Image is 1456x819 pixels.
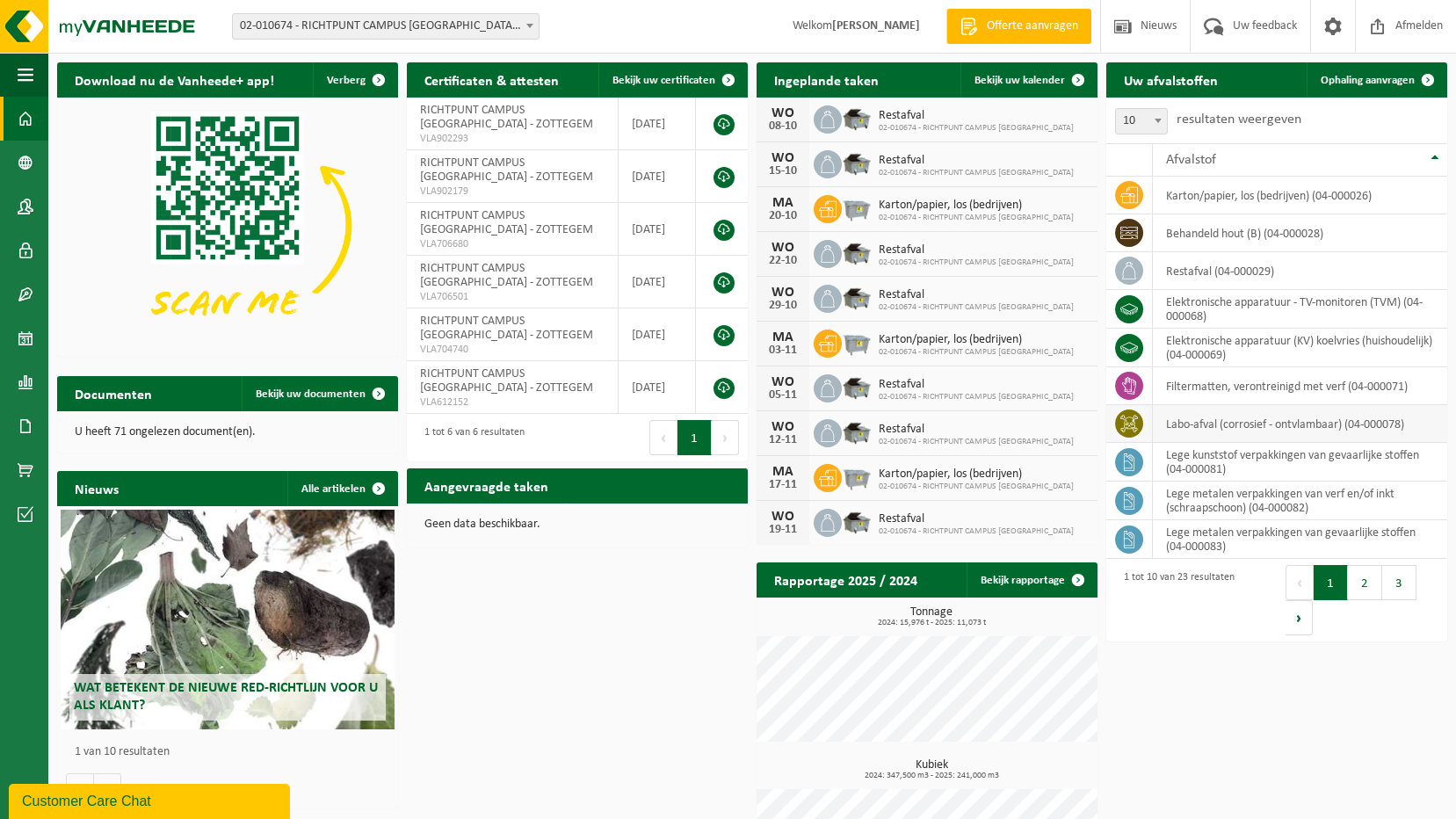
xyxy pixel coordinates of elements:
[879,288,1074,302] span: Restafval
[1153,367,1447,405] td: filtermatten, verontreinigd met verf (04-000071)
[879,109,1074,123] span: Restafval
[1153,290,1447,329] td: elektronische apparatuur - TV-monitoren (TVM) (04-000068)
[66,773,94,808] button: Vorige
[765,434,800,446] div: 12-11
[407,468,566,503] h2: Aangevraagde taken
[879,168,1074,178] span: 02-010674 - RICHTPUNT CAMPUS [GEOGRAPHIC_DATA]
[619,361,696,414] td: [DATE]
[765,210,800,222] div: 20-10
[1286,600,1313,635] button: Next
[420,315,593,342] span: RICHTPUNT CAMPUS [GEOGRAPHIC_DATA] - ZOTTEGEM
[420,104,593,131] span: RICHTPUNT CAMPUS [GEOGRAPHIC_DATA] - ZOTTEGEM
[407,62,576,97] h2: Certificaten & attesten
[1153,252,1447,290] td: restafval (04-000029)
[982,18,1083,35] span: Offerte aanvragen
[612,75,715,86] span: Bekijk uw certificaten
[232,13,540,40] span: 02-010674 - RICHTPUNT CAMPUS ZOTTEGEM - ZOTTEGEM
[57,376,170,410] h2: Documenten
[1307,62,1445,98] a: Ophaling aanvragen
[757,62,896,97] h2: Ingeplande taken
[765,524,800,536] div: 19-11
[1348,565,1382,600] button: 2
[842,506,872,536] img: WB-5000-GAL-GY-01
[677,420,712,455] button: 1
[287,471,396,506] a: Alle artikelen
[765,241,800,255] div: WO
[94,773,121,808] button: Volgende
[619,150,696,203] td: [DATE]
[757,562,935,597] h2: Rapportage 2025 / 2024
[879,257,1074,268] span: 02-010674 - RICHTPUNT CAMPUS [GEOGRAPHIC_DATA]
[712,420,739,455] button: Next
[842,417,872,446] img: WB-5000-GAL-GY-01
[1153,177,1447,214] td: karton/papier, los (bedrijven) (04-000026)
[967,562,1096,598] a: Bekijk rapportage
[765,151,800,165] div: WO
[960,62,1096,98] a: Bekijk uw kalender
[974,75,1065,86] span: Bekijk uw kalender
[1153,482,1447,520] td: lege metalen verpakkingen van verf en/of inkt (schraapschoon) (04-000082)
[842,148,872,178] img: WB-5000-GAL-GY-01
[1166,153,1216,167] span: Afvalstof
[619,256,696,308] td: [DATE]
[765,330,800,344] div: MA
[765,375,800,389] div: WO
[842,461,872,491] img: WB-2500-GAL-GY-01
[765,619,1097,627] span: 2024: 15,976 t - 2025: 11,073 t
[420,132,605,146] span: VLA902293
[765,120,800,133] div: 08-10
[619,98,696,150] td: [DATE]
[765,510,800,524] div: WO
[420,209,593,236] span: RICHTPUNT CAMPUS [GEOGRAPHIC_DATA] - ZOTTEGEM
[879,512,1074,526] span: Restafval
[420,185,605,199] span: VLA902179
[842,327,872,357] img: WB-2500-GAL-GY-01
[1153,214,1447,252] td: behandeld hout (B) (04-000028)
[1115,108,1168,134] span: 10
[879,482,1074,492] span: 02-010674 - RICHTPUNT CAMPUS [GEOGRAPHIC_DATA]
[649,420,677,455] button: Previous
[765,420,800,434] div: WO
[327,75,366,86] span: Verberg
[879,154,1074,168] span: Restafval
[765,286,800,300] div: WO
[879,123,1074,134] span: 02-010674 - RICHTPUNT CAMPUS [GEOGRAPHIC_DATA]
[9,780,293,819] iframe: chat widget
[842,282,872,312] img: WB-5000-GAL-GY-01
[842,237,872,267] img: WB-5000-GAL-GY-01
[1116,109,1167,134] span: 10
[1115,563,1235,637] div: 1 tot 10 van 23 resultaten
[765,389,800,402] div: 05-11
[765,165,800,178] div: 15-10
[1321,75,1415,86] span: Ophaling aanvragen
[879,467,1074,482] span: Karton/papier, los (bedrijven)
[765,196,800,210] div: MA
[765,606,1097,627] h3: Tonnage
[765,772,1097,780] span: 2024: 347,500 m3 - 2025: 241,000 m3
[242,376,396,411] a: Bekijk uw documenten
[1153,520,1447,559] td: lege metalen verpakkingen van gevaarlijke stoffen (04-000083)
[842,103,872,133] img: WB-5000-GAL-GY-01
[57,471,136,505] h2: Nieuws
[765,300,800,312] div: 29-10
[879,243,1074,257] span: Restafval
[1153,405,1447,443] td: labo-afval (corrosief - ontvlambaar) (04-000078)
[1286,565,1314,600] button: Previous
[416,418,525,457] div: 1 tot 6 van 6 resultaten
[75,746,389,758] p: 1 van 10 resultaten
[420,367,593,395] span: RICHTPUNT CAMPUS [GEOGRAPHIC_DATA] - ZOTTEGEM
[420,237,605,251] span: VLA706680
[420,156,593,184] span: RICHTPUNT CAMPUS [GEOGRAPHIC_DATA] - ZOTTEGEM
[842,192,872,222] img: WB-2500-GAL-GY-01
[1153,443,1447,482] td: lege kunststof verpakkingen van gevaarlijke stoffen (04-000081)
[946,9,1091,44] a: Offerte aanvragen
[1177,112,1301,127] label: resultaten weergeven
[57,62,292,97] h2: Download nu de Vanheede+ app!
[1153,329,1447,367] td: elektronische apparatuur (KV) koelvries (huishoudelijk) (04-000069)
[765,255,800,267] div: 22-10
[1106,62,1235,97] h2: Uw afvalstoffen
[256,388,366,400] span: Bekijk uw documenten
[233,14,539,39] span: 02-010674 - RICHTPUNT CAMPUS ZOTTEGEM - ZOTTEGEM
[765,759,1097,780] h3: Kubiek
